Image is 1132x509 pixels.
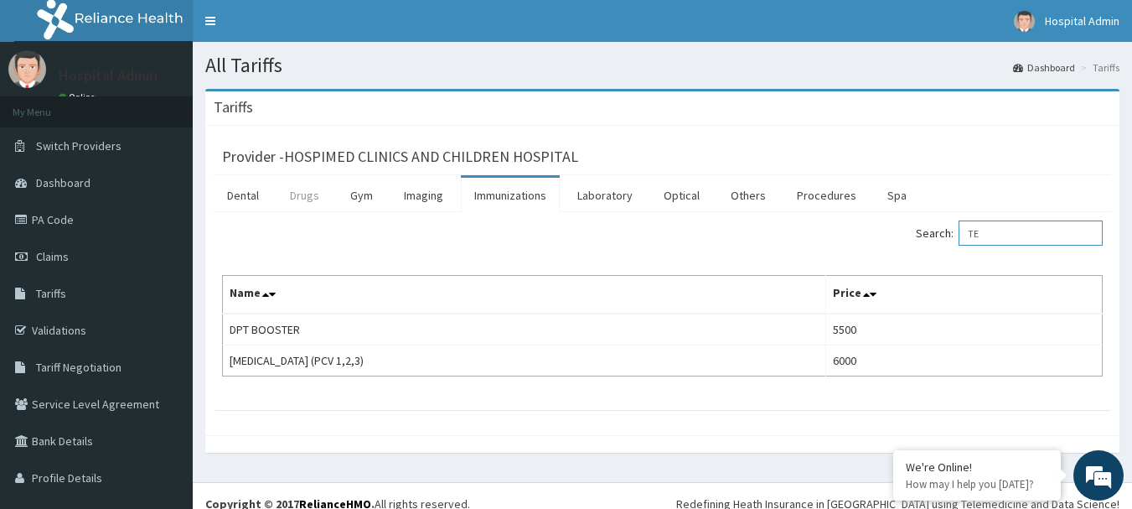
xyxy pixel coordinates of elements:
span: We're online! [97,149,231,319]
p: Hospital Admin [59,68,158,83]
a: Optical [650,178,713,213]
textarea: Type your message and hit 'Enter' [8,335,319,393]
img: User Image [8,50,46,88]
th: Name [223,276,826,314]
h1: All Tariffs [205,55,1119,76]
img: d_794563401_company_1708531726252_794563401 [31,84,68,126]
label: Search: [916,221,1103,246]
a: Gym [337,178,386,213]
span: Tariff Negotiation [36,360,121,375]
div: Chat with us now [87,94,282,116]
td: 6000 [826,345,1103,377]
a: Procedures [783,178,870,213]
div: Minimize live chat window [275,8,315,49]
li: Tariffs [1077,60,1119,75]
div: We're Online! [906,460,1048,475]
a: Imaging [390,178,457,213]
a: Immunizations [461,178,560,213]
p: How may I help you today? [906,477,1048,491]
a: Drugs [277,178,333,213]
h3: Provider - HOSPIMED CLINICS AND CHILDREN HOSPITAL [222,149,578,164]
span: Hospital Admin [1045,13,1119,29]
img: User Image [1014,11,1035,32]
a: Others [717,178,779,213]
input: Search: [959,221,1103,246]
td: [MEDICAL_DATA] (PCV 1,2,3) [223,345,826,377]
a: Spa [874,178,920,213]
a: Dental [214,178,272,213]
td: 5500 [826,314,1103,345]
span: Claims [36,249,69,264]
a: Dashboard [1013,60,1075,75]
span: Tariffs [36,286,66,301]
a: Online [59,91,99,103]
span: Dashboard [36,175,90,190]
h3: Tariffs [214,100,253,115]
th: Price [826,276,1103,314]
a: Laboratory [564,178,646,213]
span: Switch Providers [36,138,121,153]
td: DPT BOOSTER [223,314,826,345]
